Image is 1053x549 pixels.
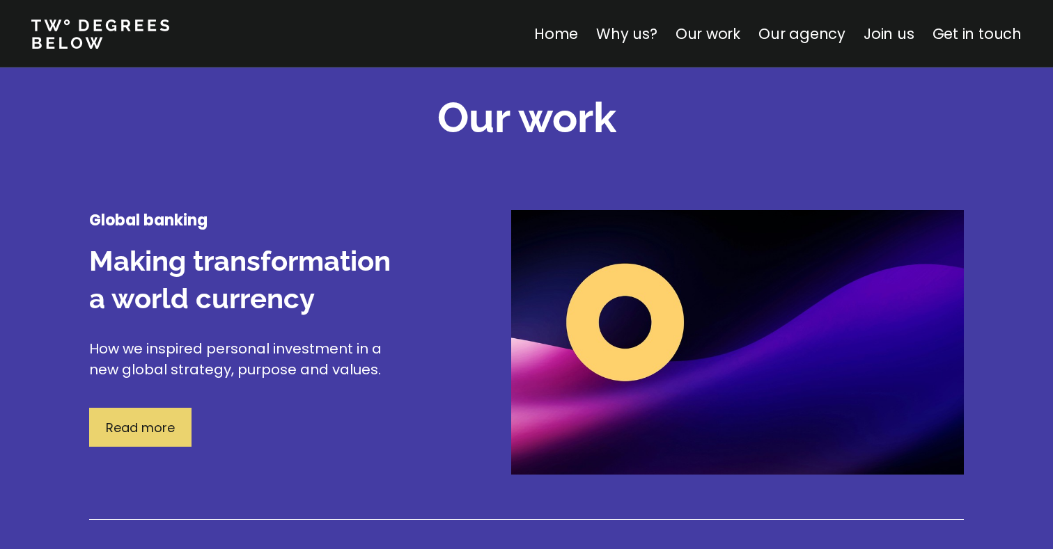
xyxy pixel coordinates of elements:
[106,418,175,437] p: Read more
[89,210,409,231] h4: Global banking
[864,24,914,44] a: Join us
[437,90,616,146] h2: Our work
[596,24,657,44] a: Why us?
[676,24,740,44] a: Our work
[89,242,409,317] h3: Making transformation a world currency
[933,24,1022,44] a: Get in touch
[89,338,409,380] p: How we inspired personal investment in a new global strategy, purpose and values.
[534,24,578,44] a: Home
[758,24,845,44] a: Our agency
